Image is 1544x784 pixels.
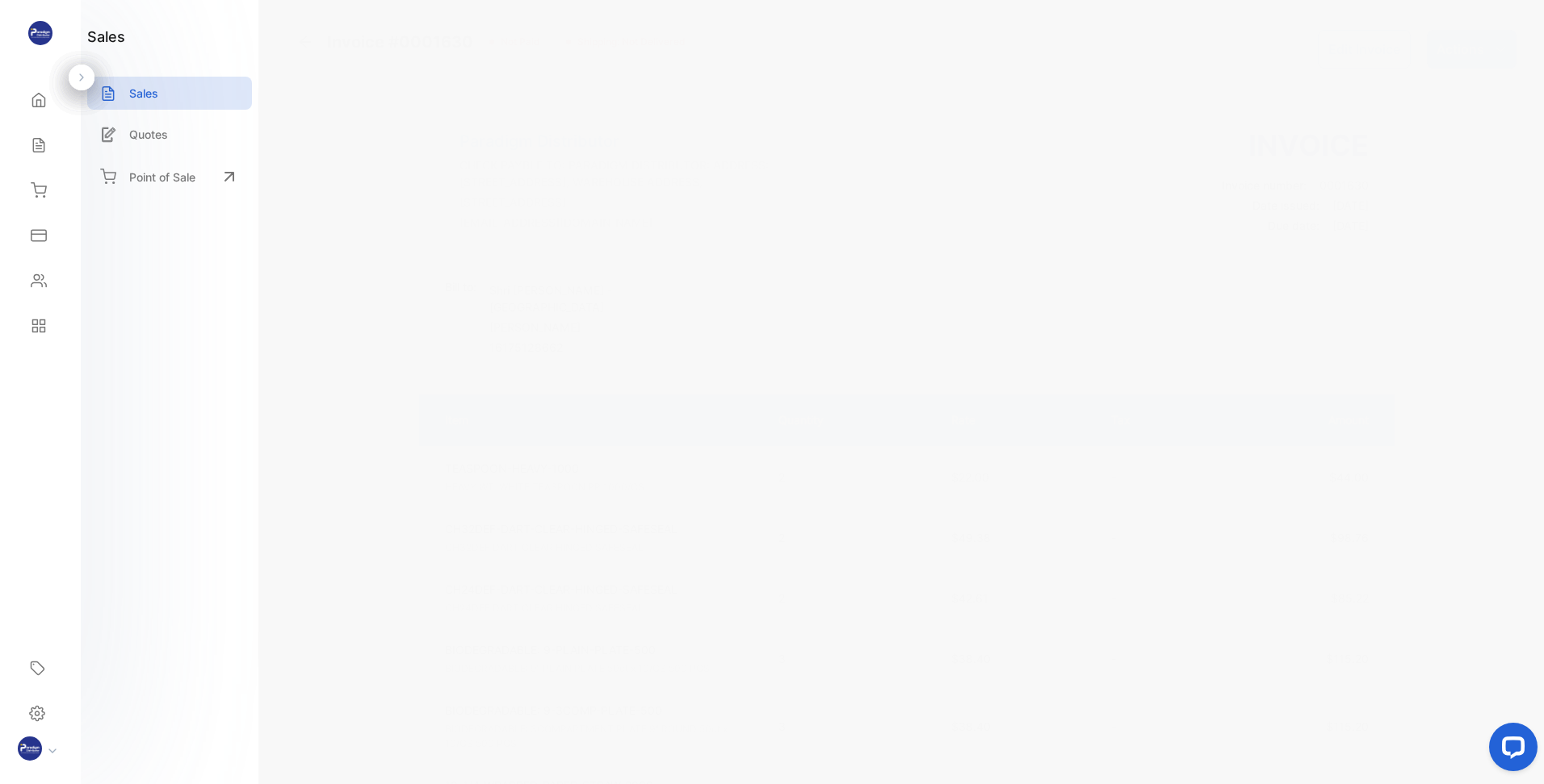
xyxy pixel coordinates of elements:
[445,702,749,719] p: BIODEGRADABLE: 9-3COMP-PLATE-500
[1332,219,1369,232] span: [DATE]
[129,169,195,186] p: Point of Sale
[1318,30,1411,69] button: Edit Invoice
[489,319,675,336] p: [PERSON_NAME]
[951,531,991,544] span: $49.38
[951,411,1079,428] p: Rate
[778,718,919,735] p: 3
[445,601,749,615] p: CH24DEF DART CLEAR HINGED SAFESEAL
[1330,531,1369,544] span: $98.76
[951,719,991,733] span: $38.40
[459,194,770,211] p: [STREET_ADDRESS]
[327,30,480,54] span: Invoice #0001630
[1252,198,1320,212] span: Date issued:
[445,460,749,477] p: TEASPOON-HEAVY-1000
[1427,30,1517,69] button: Actions
[1111,469,1194,486] p: -
[28,21,52,45] img: logo
[778,529,919,546] p: 2
[778,590,919,607] p: 2
[1332,198,1369,212] span: [DATE]
[18,736,42,761] img: profile
[1222,178,1307,192] span: Invoice number:
[1111,718,1194,735] p: -
[494,35,540,49] span: not paid
[951,652,991,665] span: $38.40
[1111,411,1194,428] p: Tax
[445,520,749,537] p: CH32DEF-DART-CLEAR-HINGED-SAFESEAL
[1226,411,1369,428] p: Amount
[445,278,476,295] p: Bill to:
[1437,40,1484,59] p: Actions
[1326,652,1369,665] span: $115.20
[445,722,749,751] p: BIODEGRADABLE: 3COMPARTMENT PLATE 9" ROUND 50ct x 10/CS 500 PCS
[445,641,749,658] p: BIODEGRADABLE: 9-PLAIN-PLATE-500
[445,480,749,494] p: HEAVY WT. WHITE TEASPOON PP 1000/CS
[1111,590,1194,607] p: -
[1476,716,1544,784] iframe: LiveChat chat widget
[459,214,770,231] p: [EMAIL_ADDRESS][DOMAIN_NAME]
[1111,529,1194,546] p: -
[489,339,675,356] p: 16175128662
[87,26,125,48] h1: sales
[445,661,749,676] p: BIODEGRADABLE: 9" PLAIN PLATE 50ct x 10/CS 500 PCS
[951,591,988,605] span: $42.61
[1111,650,1194,667] p: -
[87,77,252,110] a: Sales
[129,126,168,143] p: Quotes
[778,411,919,428] p: Quantity
[1326,719,1369,733] span: $115.20
[1329,470,1369,484] span: $44.00
[87,159,252,194] a: Point of Sale
[778,650,919,667] p: 3
[87,118,252,151] a: Quotes
[1222,123,1369,167] h3: Invoice
[489,281,675,315] p: Shri [PERSON_NAME] - [GEOGRAPHIC_DATA]
[1268,219,1320,232] span: Due date:
[445,411,746,428] p: Item
[445,540,749,555] p: CH32DEF DART CLEAR HINGED SAFESEAL
[459,129,770,153] p: Paradigm Distributor
[129,85,158,102] p: Sales
[951,470,989,484] span: $22.00
[778,469,919,486] p: 2
[1320,178,1369,192] span: 0001630
[571,35,686,49] span: Shipping: Not Delivered
[459,156,770,190] p: CHECK PAYBLE TO: PARADIGM DISTRIBUTOR: ADDRESS: [STREET_ADDRESS], WAREHOUSE ADDRESS,
[445,581,749,598] p: CH24DEF-DART-CLEAR-HINGED-SAFESEAL
[1331,591,1369,605] span: $85.22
